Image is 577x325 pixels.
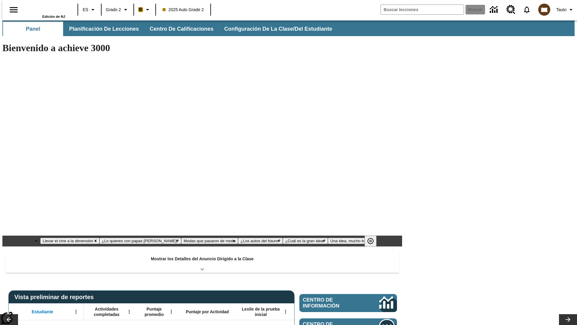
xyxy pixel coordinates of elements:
[14,294,97,301] span: Vista preliminar de reportes
[3,22,63,36] button: Panel
[365,236,377,246] button: Pausar
[106,7,121,13] span: Grado 2
[281,307,290,316] button: Abrir menú
[72,307,81,316] button: Abrir menú
[136,4,154,15] button: Boost El color de la clase es anaranjado claro. Cambiar el color de la clase.
[139,6,142,13] span: B
[283,238,328,244] button: Diapositiva 5 ¿Cuál es la gran idea?
[538,4,550,16] img: avatar image
[556,7,566,13] span: Tauto
[83,7,88,13] span: ES
[219,22,337,36] button: Configuración de la clase/del estudiante
[186,309,229,314] span: Puntaje por Actividad
[99,238,181,244] button: Diapositiva 2 ¿Lo quieres con papas fritas?
[64,22,144,36] button: Planificación de lecciones
[87,306,127,317] span: Actividades completadas
[40,238,99,244] button: Diapositiva 1 Llevar el cine a la dimensión X
[151,256,254,262] p: Mostrar los Detalles del Anuncio Dirigido a la Clase
[519,2,535,17] a: Notificaciones
[32,309,53,314] span: Estudiante
[181,238,238,244] button: Diapositiva 3 Modas que pasaron de moda
[80,4,99,15] button: Lenguaje: ES, Selecciona un idioma
[559,314,577,325] button: Carrusel de lecciones, seguir
[303,297,359,309] span: Centro de información
[503,2,519,18] a: Centro de recursos, Se abrirá en una pestaña nueva.
[381,5,464,14] input: Buscar campo
[554,4,577,15] button: Perfil/Configuración
[26,3,65,15] a: Portada
[486,2,503,18] a: Centro de información
[42,15,65,18] span: Edición de NJ
[145,22,218,36] button: Centro de calificaciones
[167,307,176,316] button: Abrir menú
[299,294,397,312] a: Centro de información
[26,2,65,18] div: Portada
[2,42,402,54] h1: Bienvenido a achieve 3000
[163,7,204,13] span: 2025 Auto Grade 2
[140,306,169,317] span: Puntaje promedio
[5,252,399,273] div: Mostrar los Detalles del Anuncio Dirigido a la Clase
[2,22,337,36] div: Subbarra de navegación
[238,238,283,244] button: Diapositiva 4 ¿Los autos del futuro?
[239,306,283,317] span: Lexile de la prueba inicial
[5,1,23,19] button: Abrir el menú lateral
[365,236,383,246] div: Pausar
[103,4,132,15] button: Grado: Grado 2, Elige un grado
[125,307,134,316] button: Abrir menú
[535,2,554,17] button: Escoja un nuevo avatar
[328,238,376,244] button: Diapositiva 6 Una idea, mucho trabajo
[2,20,575,36] div: Subbarra de navegación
